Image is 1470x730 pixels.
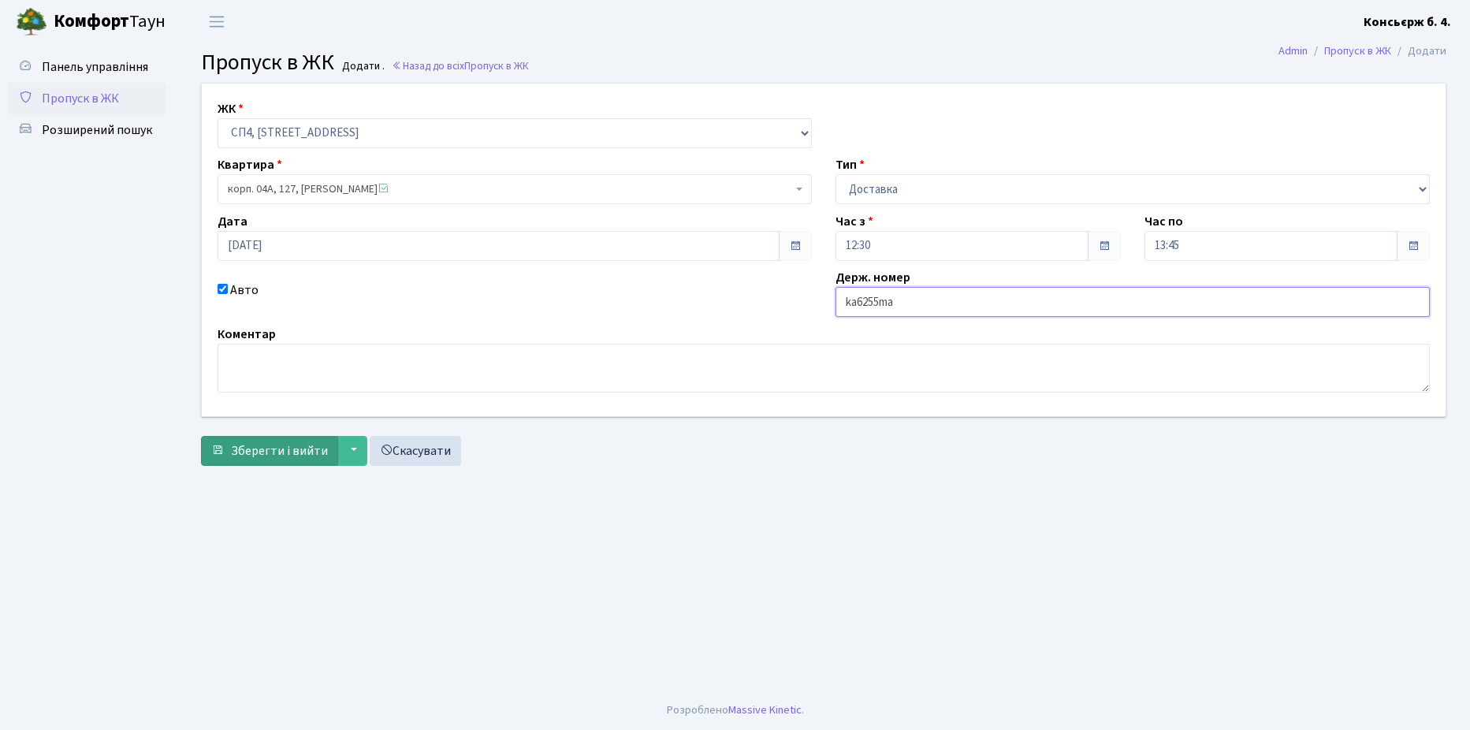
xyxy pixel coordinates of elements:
span: Таун [54,9,166,35]
label: Час з [835,212,873,231]
label: Час по [1144,212,1183,231]
li: Додати [1391,43,1446,60]
label: Квартира [218,155,282,174]
label: Авто [230,281,259,300]
a: Пропуск в ЖК [1324,43,1391,59]
label: Тип [835,155,865,174]
img: logo.png [16,6,47,38]
label: Держ. номер [835,268,910,287]
label: Коментар [218,325,276,344]
span: Панель управління [42,58,148,76]
button: Зберегти і вийти [201,436,338,466]
span: Пропуск в ЖК [464,58,529,73]
a: Скасувати [370,436,461,466]
label: Дата [218,212,247,231]
a: Консьєрж б. 4. [1364,13,1451,32]
a: Назад до всіхПропуск в ЖК [392,58,529,73]
a: Пропуск в ЖК [8,83,166,114]
button: Переключити навігацію [197,9,236,35]
b: Комфорт [54,9,129,34]
span: Пропуск в ЖК [42,90,119,107]
nav: breadcrumb [1255,35,1470,68]
div: Розроблено . [667,702,804,719]
small: Додати . [339,60,385,73]
b: Консьєрж б. 4. [1364,13,1451,31]
span: Зберегти і вийти [231,442,328,460]
span: Пропуск в ЖК [201,47,334,78]
input: АА1234АА [835,287,1430,317]
label: ЖК [218,99,244,118]
a: Розширений пошук [8,114,166,146]
a: Панель управління [8,51,166,83]
span: Розширений пошук [42,121,152,139]
a: Admin [1278,43,1308,59]
span: корп. 04А, 127, Марковський Владислав Геннадійович <span class='la la-check-square text-success'>... [228,181,792,197]
span: корп. 04А, 127, Марковський Владислав Геннадійович <span class='la la-check-square text-success'>... [218,174,812,204]
a: Massive Kinetic [728,702,802,718]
